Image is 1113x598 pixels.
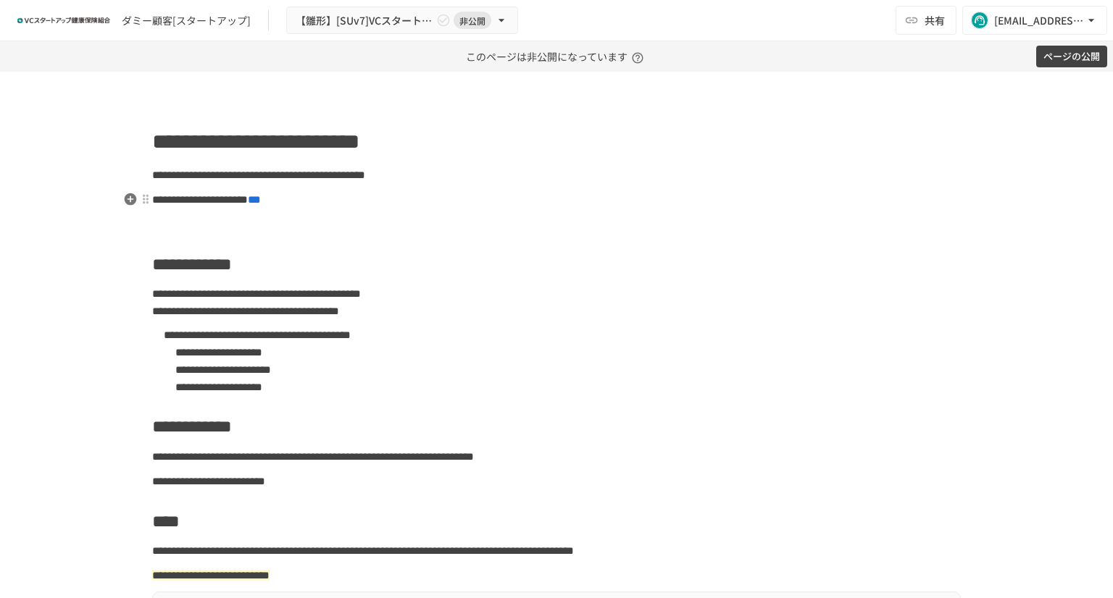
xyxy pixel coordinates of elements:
[122,13,251,28] div: ダミー顧客[スタートアップ]
[17,9,110,32] img: ZDfHsVrhrXUoWEWGWYf8C4Fv4dEjYTEDCNvmL73B7ox
[454,13,491,28] span: 非公開
[994,12,1084,30] div: [EMAIL_ADDRESS][DOMAIN_NAME]
[286,7,518,35] button: 【雛形】[SUv7]VCスタートアップ健保への加入申請手続き非公開
[466,41,648,72] p: このページは非公開になっています
[962,6,1107,35] button: [EMAIL_ADDRESS][DOMAIN_NAME]
[1036,46,1107,68] button: ページの公開
[925,12,945,28] span: 共有
[896,6,956,35] button: 共有
[296,12,433,30] span: 【雛形】[SUv7]VCスタートアップ健保への加入申請手続き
